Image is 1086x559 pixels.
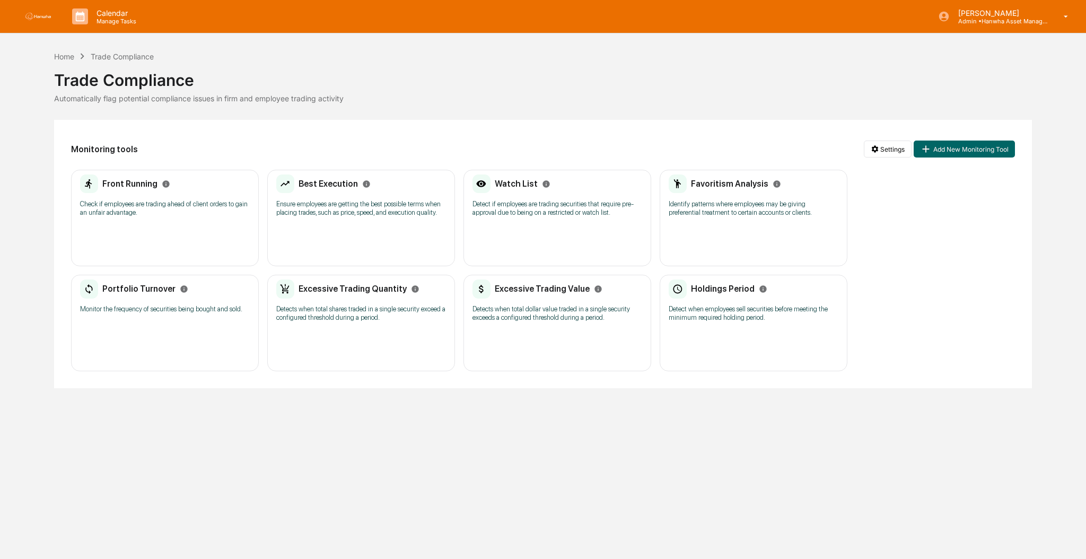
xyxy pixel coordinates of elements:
[102,179,157,189] h2: Front Running
[180,285,188,293] svg: Info
[299,284,407,294] h2: Excessive Trading Quantity
[88,8,142,18] p: Calendar
[54,52,74,61] div: Home
[759,285,767,293] svg: Info
[495,284,590,294] h2: Excessive Trading Value
[25,13,51,20] img: logo
[472,200,642,217] p: Detect if employees are trading securities that require pre-approval due to being on a restricted...
[950,18,1048,25] p: Admin • Hanwha Asset Management ([GEOGRAPHIC_DATA]) Ltd.
[691,284,755,294] h2: Holdings Period
[472,305,642,322] p: Detects when total dollar value traded in a single security exceeds a configured threshold during...
[669,305,838,322] p: Detect when employees sell securities before meeting the minimum required holding period.
[594,285,602,293] svg: Info
[80,200,250,217] p: Check if employees are trading ahead of client orders to gain an unfair advantage.
[411,285,419,293] svg: Info
[71,144,138,154] h2: Monitoring tools
[299,179,358,189] h2: Best Execution
[950,8,1048,18] p: [PERSON_NAME]
[54,94,1031,103] div: Automatically flag potential compliance issues in firm and employee trading activity
[542,180,550,188] svg: Info
[54,62,1031,90] div: Trade Compliance
[276,305,446,322] p: Detects when total shares traded in a single security exceed a configured threshold during a period.
[691,179,768,189] h2: Favoritism Analysis
[495,179,538,189] h2: Watch List
[864,141,912,158] button: Settings
[276,200,446,217] p: Ensure employees are getting the best possible terms when placing trades, such as price, speed, a...
[88,18,142,25] p: Manage Tasks
[669,200,838,217] p: Identify patterns where employees may be giving preferential treatment to certain accounts or cli...
[162,180,170,188] svg: Info
[102,284,176,294] h2: Portfolio Turnover
[91,52,154,61] div: Trade Compliance
[914,141,1014,158] button: Add New Monitoring Tool
[773,180,781,188] svg: Info
[362,180,371,188] svg: Info
[80,305,250,313] p: Monitor the frequency of securities being bought and sold.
